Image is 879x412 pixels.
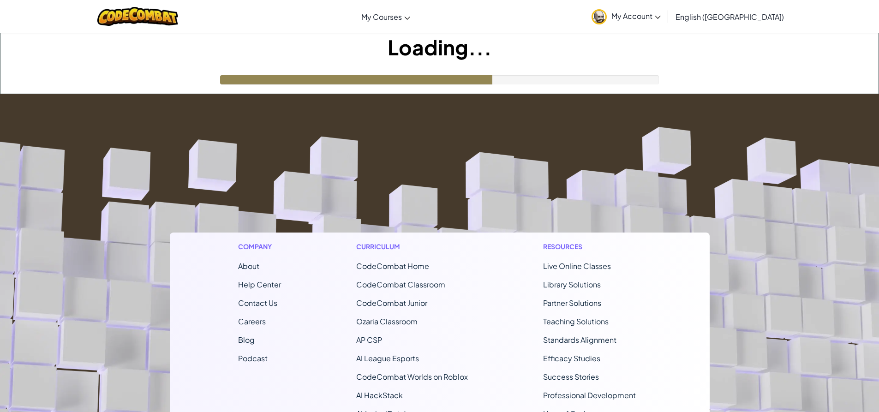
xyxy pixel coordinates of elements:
[671,4,789,29] a: English ([GEOGRAPHIC_DATA])
[238,316,266,326] a: Careers
[543,372,599,382] a: Success Stories
[357,4,415,29] a: My Courses
[543,242,641,251] h1: Resources
[356,372,468,382] a: CodeCombat Worlds on Roblox
[543,316,609,326] a: Teaching Solutions
[238,335,255,345] a: Blog
[611,11,661,21] span: My Account
[356,353,419,363] a: AI League Esports
[676,12,784,22] span: English ([GEOGRAPHIC_DATA])
[0,33,879,61] h1: Loading...
[543,261,611,271] a: Live Online Classes
[356,298,427,308] a: CodeCombat Junior
[356,316,418,326] a: Ozaria Classroom
[543,298,601,308] a: Partner Solutions
[356,261,429,271] span: CodeCombat Home
[238,298,277,308] span: Contact Us
[587,2,665,31] a: My Account
[356,390,403,400] a: AI HackStack
[356,242,468,251] h1: Curriculum
[238,261,259,271] a: About
[97,7,178,26] img: CodeCombat logo
[543,280,601,289] a: Library Solutions
[238,242,281,251] h1: Company
[543,353,600,363] a: Efficacy Studies
[238,353,268,363] a: Podcast
[592,9,607,24] img: avatar
[356,335,382,345] a: AP CSP
[543,390,636,400] a: Professional Development
[238,280,281,289] a: Help Center
[356,280,445,289] a: CodeCombat Classroom
[361,12,402,22] span: My Courses
[543,335,616,345] a: Standards Alignment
